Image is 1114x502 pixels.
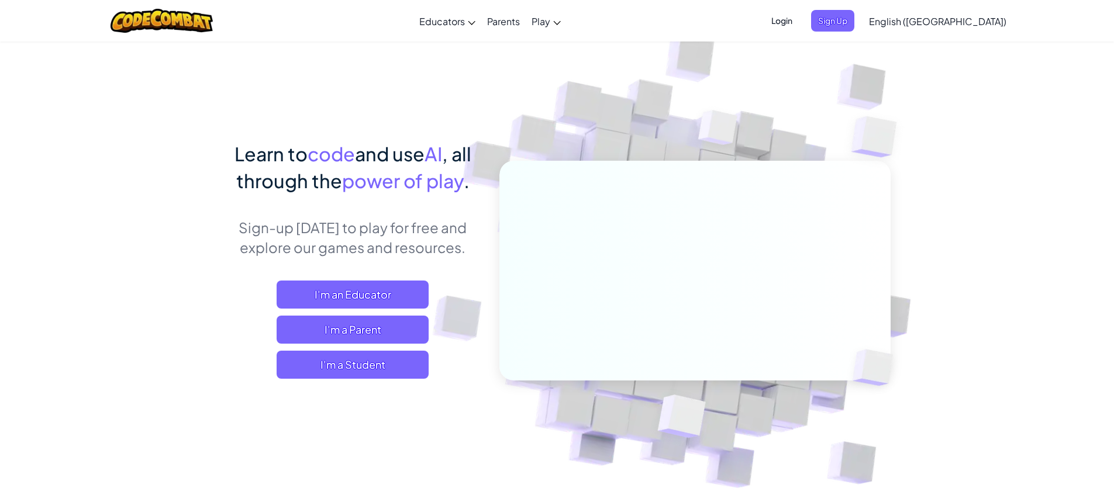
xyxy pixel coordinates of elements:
[234,142,308,165] span: Learn to
[481,5,526,37] a: Parents
[532,15,550,27] span: Play
[833,325,920,410] img: Overlap cubes
[413,5,481,37] a: Educators
[764,10,799,32] button: Login
[277,316,429,344] a: I'm a Parent
[277,281,429,309] a: I'm an Educator
[676,87,760,174] img: Overlap cubes
[828,88,929,186] img: Overlap cubes
[811,10,854,32] button: Sign Up
[869,15,1006,27] span: English ([GEOGRAPHIC_DATA])
[629,370,733,467] img: Overlap cubes
[111,9,213,33] img: CodeCombat logo
[419,15,465,27] span: Educators
[277,351,429,379] button: I'm a Student
[224,217,482,257] p: Sign-up [DATE] to play for free and explore our games and resources.
[355,142,425,165] span: and use
[308,142,355,165] span: code
[342,169,464,192] span: power of play
[425,142,442,165] span: AI
[526,5,567,37] a: Play
[464,169,470,192] span: .
[863,5,1012,37] a: English ([GEOGRAPHIC_DATA])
